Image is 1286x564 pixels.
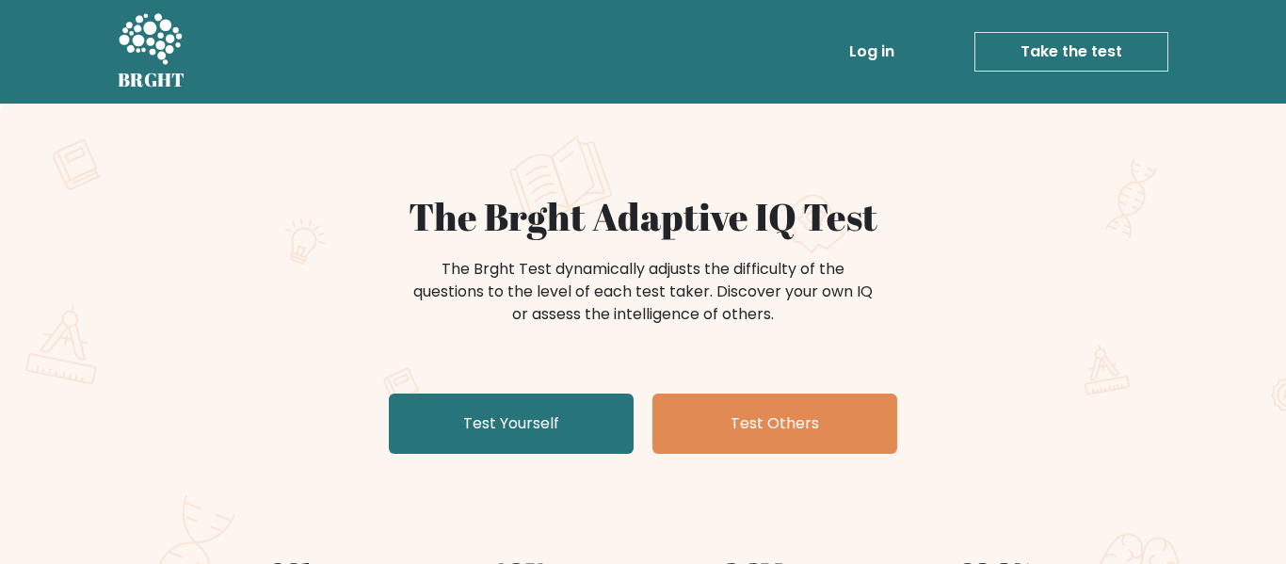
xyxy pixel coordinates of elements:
[408,258,878,326] div: The Brght Test dynamically adjusts the difficulty of the questions to the level of each test take...
[118,8,185,96] a: BRGHT
[842,33,902,71] a: Log in
[184,194,1102,239] h1: The Brght Adaptive IQ Test
[118,69,185,91] h5: BRGHT
[974,32,1168,72] a: Take the test
[652,394,897,454] a: Test Others
[389,394,634,454] a: Test Yourself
